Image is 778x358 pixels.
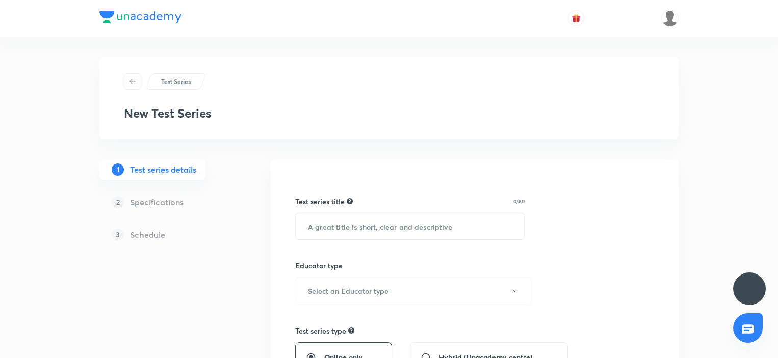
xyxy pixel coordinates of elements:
h5: Specifications [130,196,184,208]
button: Select an Educator type [295,277,532,305]
p: 2 [112,196,124,208]
input: A great title is short, clear and descriptive [296,213,524,239]
p: 1 [112,163,124,176]
h6: Test series title [295,196,345,207]
h5: Test series details [130,163,196,176]
div: A great title is short, clear and descriptive [347,197,353,206]
div: A hybrid test series can have a mix of online and offline tests. These test series will have rest... [348,326,354,335]
h3: New Test Series [124,106,212,121]
img: Green Vr [661,10,679,27]
h5: Schedule [130,229,165,241]
p: Test Series [161,77,191,86]
h6: Test series type [295,325,346,336]
p: 3 [112,229,124,241]
img: ttu [743,283,756,295]
img: Company Logo [99,11,181,23]
img: avatar [572,14,581,23]
p: 0/80 [513,199,525,204]
button: avatar [568,10,584,26]
a: Company Logo [99,11,181,26]
h6: Educator type [295,260,343,271]
h6: Select an Educator type [308,286,388,296]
